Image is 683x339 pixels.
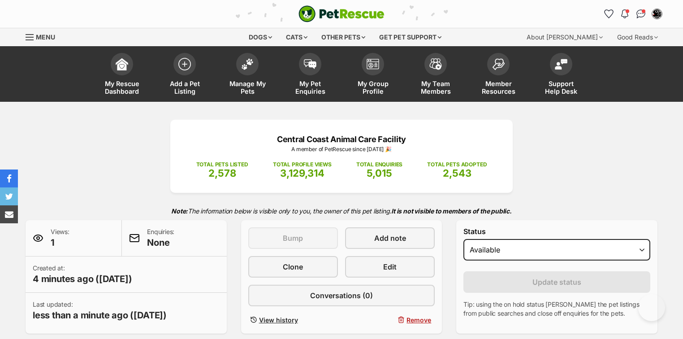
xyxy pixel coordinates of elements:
[51,227,69,249] p: Views:
[280,28,314,46] div: Cats
[611,28,664,46] div: Good Reads
[283,233,303,243] span: Bump
[259,315,298,325] span: View history
[91,48,153,102] a: My Rescue Dashboard
[530,48,592,102] a: Support Help Desk
[404,48,467,102] a: My Team Members
[241,58,254,70] img: manage-my-pets-icon-02211641906a0b7f246fdf0571729dbe1e7629f14944591b6c1af311fb30b64b.svg
[280,167,324,179] span: 3,129,314
[273,161,332,169] p: TOTAL PROFILE VIEWS
[147,227,174,249] p: Enquiries:
[492,58,505,70] img: member-resources-icon-8e73f808a243e03378d46382f2149f9095a855e16c252ad45f914b54edf8863c.svg
[227,80,268,95] span: Manage My Pets
[345,313,435,326] button: Remove
[33,273,132,285] span: 4 minutes ago ([DATE])
[463,300,650,318] p: Tip: using the on hold status [PERSON_NAME] the pet listings from public searches and close off e...
[33,300,167,322] p: Last updated:
[367,167,392,179] span: 5,015
[463,227,650,235] label: Status
[383,261,397,272] span: Edit
[304,59,316,69] img: pet-enquiries-icon-7e3ad2cf08bfb03b45e93fb7055b45f3efa6380592205ae92323e6603595dc1f.svg
[618,7,632,21] button: Notifications
[184,145,499,153] p: A member of PetRescue since [DATE] 🎉
[520,28,609,46] div: About [PERSON_NAME]
[406,315,431,325] span: Remove
[478,80,519,95] span: Member Resources
[650,7,664,21] button: My account
[634,7,648,21] a: Conversations
[283,261,303,272] span: Clone
[196,161,248,169] p: TOTAL PETS LISTED
[621,9,628,18] img: notifications-46538b983faf8c2785f20acdc204bb7945ddae34d4c08c2a6579f10ce5e182be.svg
[541,80,581,95] span: Support Help Desk
[532,277,581,287] span: Update status
[33,264,132,285] p: Created at:
[373,28,448,46] div: Get pet support
[164,80,205,95] span: Add a Pet Listing
[298,5,385,22] a: PetRescue
[555,59,567,70] img: help-desk-icon-fdf02630f3aa405de69fd3d07c3f3aa587a6932b1a1747fa1d2bba05be0121f9.svg
[443,167,471,179] span: 2,543
[248,227,338,249] button: Bump
[345,256,435,278] a: Edit
[356,161,402,169] p: TOTAL ENQUIRIES
[374,233,406,243] span: Add note
[116,58,128,70] img: dashboard-icon-eb2f2d2d3e046f16d808141f083e7271f6b2e854fb5c12c21221c1fb7104beca.svg
[463,271,650,293] button: Update status
[26,28,61,44] a: Menu
[216,48,279,102] a: Manage My Pets
[638,294,665,321] iframe: Help Scout Beacon - Open
[601,7,664,21] ul: Account quick links
[467,48,530,102] a: Member Resources
[242,28,278,46] div: Dogs
[184,133,499,145] p: Central Coast Animal Care Facility
[171,207,188,215] strong: Note:
[51,236,69,249] span: 1
[298,5,385,22] img: logo-cat-932fe2b9b8326f06289b0f2fb663e598f794de774fb13d1741a6617ecf9a85b4.svg
[33,309,167,322] span: less than a minute ago ([DATE])
[248,256,338,278] a: Clone
[653,9,661,18] img: Deanna Walton profile pic
[26,202,657,220] p: The information below is visible only to you, the owner of this pet listing.
[248,313,338,326] a: View history
[427,161,487,169] p: TOTAL PETS ADOPTED
[36,33,55,41] span: Menu
[290,80,330,95] span: My Pet Enquiries
[341,48,404,102] a: My Group Profile
[248,285,435,306] a: Conversations (0)
[429,58,442,70] img: team-members-icon-5396bd8760b3fe7c0b43da4ab00e1e3bb1a5d9ba89233759b79545d2d3fc5d0d.svg
[367,59,379,70] img: group-profile-icon-3fa3cf56718a62981997c0bc7e787c4b2cf8bcc04b72c1350f741eb67cf2f40e.svg
[279,48,341,102] a: My Pet Enquiries
[601,7,616,21] a: Favourites
[208,167,236,179] span: 2,578
[315,28,372,46] div: Other pets
[391,207,512,215] strong: It is not visible to members of the public.
[353,80,393,95] span: My Group Profile
[153,48,216,102] a: Add a Pet Listing
[415,80,456,95] span: My Team Members
[636,9,646,18] img: chat-41dd97257d64d25036548639549fe6c8038ab92f7586957e7f3b1b290dea8141.svg
[310,290,373,301] span: Conversations (0)
[345,227,435,249] a: Add note
[102,80,142,95] span: My Rescue Dashboard
[147,236,174,249] span: None
[178,58,191,70] img: add-pet-listing-icon-0afa8454b4691262ce3f59096e99ab1cd57d4a30225e0717b998d2c9b9846f56.svg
